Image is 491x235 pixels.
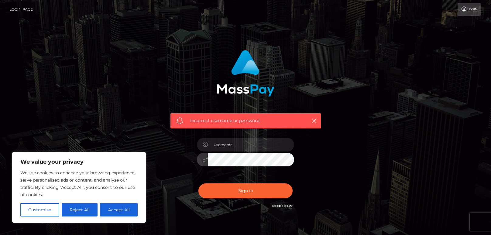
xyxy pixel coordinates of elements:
[190,118,301,124] span: Incorrect username or password.
[458,3,481,16] a: Login
[208,138,294,152] input: Username...
[62,203,98,216] button: Reject All
[20,203,59,216] button: Customise
[198,183,293,198] button: Sign in
[272,204,293,208] a: Need Help?
[9,3,33,16] a: Login Page
[20,169,138,198] p: We use cookies to enhance your browsing experience, serve personalised ads or content, and analys...
[217,50,274,97] img: MassPay Login
[100,203,138,216] button: Accept All
[20,158,138,165] p: We value your privacy
[12,152,146,223] div: We value your privacy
